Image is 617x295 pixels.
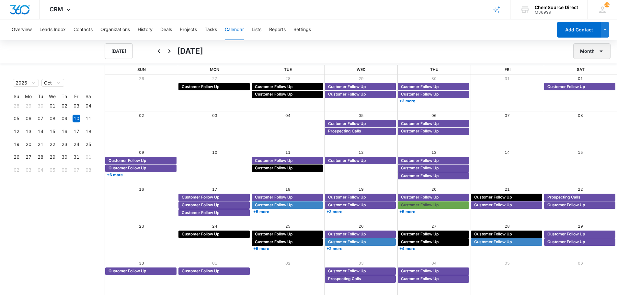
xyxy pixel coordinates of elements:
[557,22,601,38] button: Add Contact
[13,115,20,122] div: 05
[13,128,20,135] div: 12
[285,187,291,192] a: 18
[70,164,82,176] td: 2025-11-07
[474,202,512,208] span: Customer Follow Up
[212,76,217,81] a: 27
[46,99,58,112] td: 2025-10-01
[401,121,439,127] span: Customer Follow Up
[253,84,321,90] div: Customer Follow Up
[46,94,58,99] th: We
[401,128,439,134] span: Customer Follow Up
[401,239,439,245] span: Customer Follow Up
[61,115,68,122] div: 09
[505,150,510,155] a: 14
[10,151,22,164] td: 2025-10-26
[546,202,614,208] div: Customer Follow Up
[177,45,203,57] h1: [DATE]
[578,261,583,266] a: 06
[70,99,82,112] td: 2025-10-03
[505,113,510,118] a: 07
[326,194,394,200] div: Customer Follow Up
[70,112,82,125] td: 2025-10-10
[431,187,437,192] a: 20
[34,138,46,151] td: 2025-10-21
[212,187,217,192] a: 17
[22,125,34,138] td: 2025-10-13
[49,153,56,161] div: 29
[578,224,583,229] a: 29
[37,153,44,161] div: 28
[328,158,366,164] span: Customer Follow Up
[182,268,219,274] span: Customer Follow Up
[285,76,291,81] a: 28
[359,261,364,266] a: 03
[398,98,469,103] a: +3 more
[49,102,56,110] div: 01
[357,67,366,72] span: Wed
[431,261,437,266] a: 04
[46,164,58,176] td: 2025-11-05
[82,164,94,176] td: 2025-11-08
[253,231,321,237] div: Customer Follow Up
[326,268,394,274] div: Customer Follow Up
[399,239,467,245] div: Customer Follow Up
[58,151,70,164] td: 2025-10-30
[253,165,321,171] div: Customer Follow Up
[34,94,46,99] th: Tu
[212,224,217,229] a: 24
[326,158,394,164] div: Customer Follow Up
[25,153,32,161] div: 27
[85,102,92,110] div: 04
[50,6,63,13] span: CRM
[22,164,34,176] td: 2025-11-03
[547,194,580,200] span: Prospecting Calls
[328,202,366,208] span: Customer Follow Up
[573,43,611,59] button: Month
[10,112,22,125] td: 2025-10-05
[473,194,541,200] div: Customer Follow Up
[139,150,144,155] a: 09
[255,239,292,245] span: Customer Follow Up
[109,158,146,164] span: Customer Follow Up
[100,19,130,40] button: Organizations
[398,209,469,214] a: +5 more
[182,231,219,237] span: Customer Follow Up
[82,138,94,151] td: 2025-10-25
[285,261,291,266] a: 02
[293,19,311,40] button: Settings
[473,231,541,237] div: Customer Follow Up
[34,125,46,138] td: 2025-10-14
[12,19,32,40] button: Overview
[74,19,93,40] button: Contacts
[61,141,68,148] div: 23
[105,43,133,59] button: [DATE]
[73,128,80,135] div: 17
[255,158,292,164] span: Customer Follow Up
[22,138,34,151] td: 2025-10-20
[138,19,153,40] button: History
[401,202,439,208] span: Customer Follow Up
[253,158,321,164] div: Customer Follow Up
[546,231,614,237] div: Customer Follow Up
[473,202,541,208] div: Customer Follow Up
[401,91,439,97] span: Customer Follow Up
[70,125,82,138] td: 2025-10-17
[13,102,20,110] div: 28
[70,94,82,99] th: Fr
[269,19,286,40] button: Reports
[399,91,467,97] div: Customer Follow Up
[225,19,244,40] button: Calendar
[326,276,394,282] div: Prospecting Calls
[49,166,56,174] div: 05
[82,94,94,99] th: Sa
[328,194,366,200] span: Customer Follow Up
[212,261,217,266] a: 01
[182,84,219,90] span: Customer Follow Up
[399,121,467,127] div: Customer Follow Up
[22,99,34,112] td: 2025-09-29
[285,224,291,229] a: 25
[139,113,144,118] a: 02
[164,46,175,56] button: Next
[25,115,32,122] div: 06
[253,91,321,97] div: Customer Follow Up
